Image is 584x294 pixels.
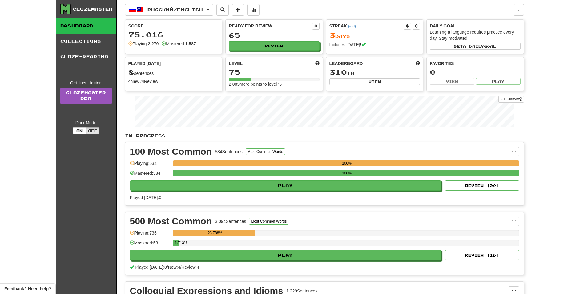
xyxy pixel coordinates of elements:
[175,240,179,246] div: 1.713%
[128,31,219,39] div: 75.016
[130,217,212,226] div: 500 Most Common
[60,80,112,86] div: Get fluent faster.
[430,23,521,29] div: Daily Goal
[249,218,288,225] button: Most Common Words
[128,60,161,67] span: Played [DATE]
[60,88,112,104] a: ClozemasterPro
[142,79,144,84] strong: 4
[130,230,170,240] div: Playing: 736
[216,4,229,16] button: Search sentences
[286,288,317,294] div: 1.229 Sentences
[329,31,420,39] div: Day s
[73,127,86,134] button: On
[175,170,519,176] div: 100%
[128,68,134,76] span: 8
[180,265,181,270] span: /
[128,78,219,84] div: New / Review
[130,250,441,260] button: Play
[246,148,285,155] button: Most Common Words
[130,170,170,180] div: Mastered: 534
[185,41,196,46] strong: 1.587
[463,44,484,48] span: a daily
[229,23,312,29] div: Ready for Review
[430,60,521,67] div: Favorites
[148,41,159,46] strong: 2.279
[498,96,524,103] button: Full History
[130,195,161,200] span: Played [DATE]: 0
[476,78,521,85] button: Play
[430,29,521,41] div: Learning a language requires practice every day. Stay motivated!
[329,31,335,39] span: 3
[215,218,246,224] div: 3.094 Sentences
[416,60,420,67] span: This week in points, UTC
[162,41,196,47] div: Mastered:
[329,60,363,67] span: Leaderboard
[56,49,116,64] a: Cloze-Reading
[329,23,404,29] div: Streak
[229,60,243,67] span: Level
[168,265,180,270] span: New: 4
[445,250,519,260] button: Review (16)
[175,160,519,166] div: 100%
[4,286,51,292] span: Open feedback widget
[348,24,356,28] a: (-03)
[130,240,170,250] div: Mastered: 53
[315,60,320,67] span: Score more points to level up
[175,230,255,236] div: 23.788%
[86,127,99,134] button: Off
[329,78,420,85] button: View
[215,149,243,155] div: 534 Sentences
[147,7,203,12] span: Русский / English
[181,265,199,270] span: Review: 4
[130,147,212,156] div: 100 Most Common
[247,4,260,16] button: More stats
[128,23,219,29] div: Score
[232,4,244,16] button: Add sentence to collection
[329,68,347,76] span: 310
[329,68,420,76] div: th
[73,6,113,12] div: Clozemaster
[229,41,320,51] button: Review
[135,265,167,270] span: Played [DATE]: 8
[128,79,131,84] strong: 4
[430,43,521,50] button: Seta dailygoal
[125,4,213,16] button: Русский/English
[167,265,168,270] span: /
[60,120,112,126] div: Dark Mode
[128,41,159,47] div: Playing:
[229,81,320,87] div: 2.083 more points to level 76
[430,78,474,85] button: View
[229,68,320,76] div: 75
[125,133,524,139] p: In Progress
[430,68,521,76] div: 0
[130,160,170,170] div: Playing: 534
[128,68,219,76] div: sentences
[229,31,320,39] div: 65
[56,18,116,34] a: Dashboard
[445,180,519,191] button: Review (20)
[130,180,441,191] button: Play
[56,34,116,49] a: Collections
[329,42,420,48] div: Includes [DATE]!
